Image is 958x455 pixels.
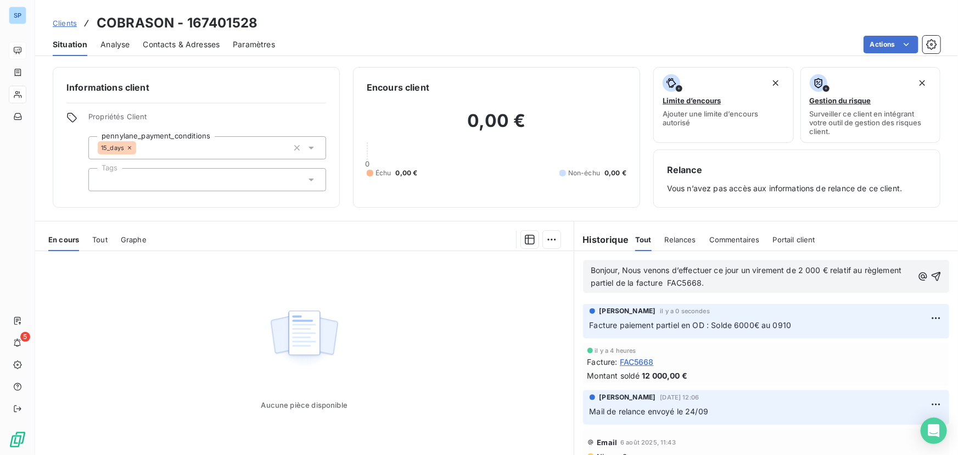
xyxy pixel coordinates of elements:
span: FAC5668 [620,356,654,368]
span: 6 août 2025, 11:43 [620,439,676,446]
h2: 0,00 € [367,110,626,143]
h6: Historique [574,233,629,246]
span: Mail de relance envoyé le 24/09 [590,407,709,416]
span: Clients [53,19,77,27]
input: Ajouter une valeur [98,175,107,185]
img: Empty state [269,304,339,373]
span: Tout [92,235,108,244]
span: Contacts & Adresses [143,39,220,50]
span: Graphe [121,235,147,244]
span: Commentaires [709,235,760,244]
span: Tout [635,235,652,244]
a: Clients [53,18,77,29]
span: Gestion du risque [810,96,871,105]
span: il y a 0 secondes [660,308,710,314]
span: Aucune pièce disponible [261,401,348,409]
button: Gestion du risqueSurveiller ce client en intégrant votre outil de gestion des risques client. [800,67,941,143]
button: Limite d’encoursAjouter une limite d’encours autorisé [653,67,794,143]
span: Situation [53,39,87,50]
span: 0,00 € [396,168,418,178]
span: Montant soldé [587,370,640,381]
span: Surveiller ce client en intégrant votre outil de gestion des risques client. [810,109,932,136]
span: il y a 4 heures [595,347,636,354]
span: 0 [365,159,369,168]
span: [PERSON_NAME] [600,306,656,316]
span: Email [597,438,618,447]
span: Facture : [587,356,618,368]
span: Facture paiement partiel en OD : Solde 6000€ au 0910 [590,320,792,330]
input: Ajouter une valeur [136,143,145,153]
h6: Encours client [367,81,429,94]
span: [PERSON_NAME] [600,392,656,402]
span: Analyse [100,39,130,50]
h6: Relance [667,163,927,176]
div: Vous n’avez pas accès aux informations de relance de ce client. [667,163,927,194]
span: Relances [665,235,696,244]
span: Paramètres [233,39,275,50]
h3: COBRASON - 167401528 [97,13,257,33]
div: Open Intercom Messenger [921,418,947,444]
span: En cours [48,235,79,244]
span: Portail client [773,235,815,244]
div: SP [9,7,26,24]
span: 5 [20,332,30,342]
span: Bonjour, Nous venons d’effectuer ce jour un virement de 2 000 € relatif au règlement partiel de l... [591,265,904,287]
span: Ajouter une limite d’encours autorisé [663,109,785,127]
span: 12 000,00 € [642,370,688,381]
span: 0,00 € [604,168,626,178]
button: Actions [864,36,918,53]
h6: Informations client [66,81,326,94]
span: Propriétés Client [88,112,326,127]
span: Échu [376,168,391,178]
span: Limite d’encours [663,96,721,105]
img: Logo LeanPay [9,431,26,448]
span: Non-échu [568,168,600,178]
span: [DATE] 12:06 [660,394,699,401]
span: 15_days [101,145,124,151]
